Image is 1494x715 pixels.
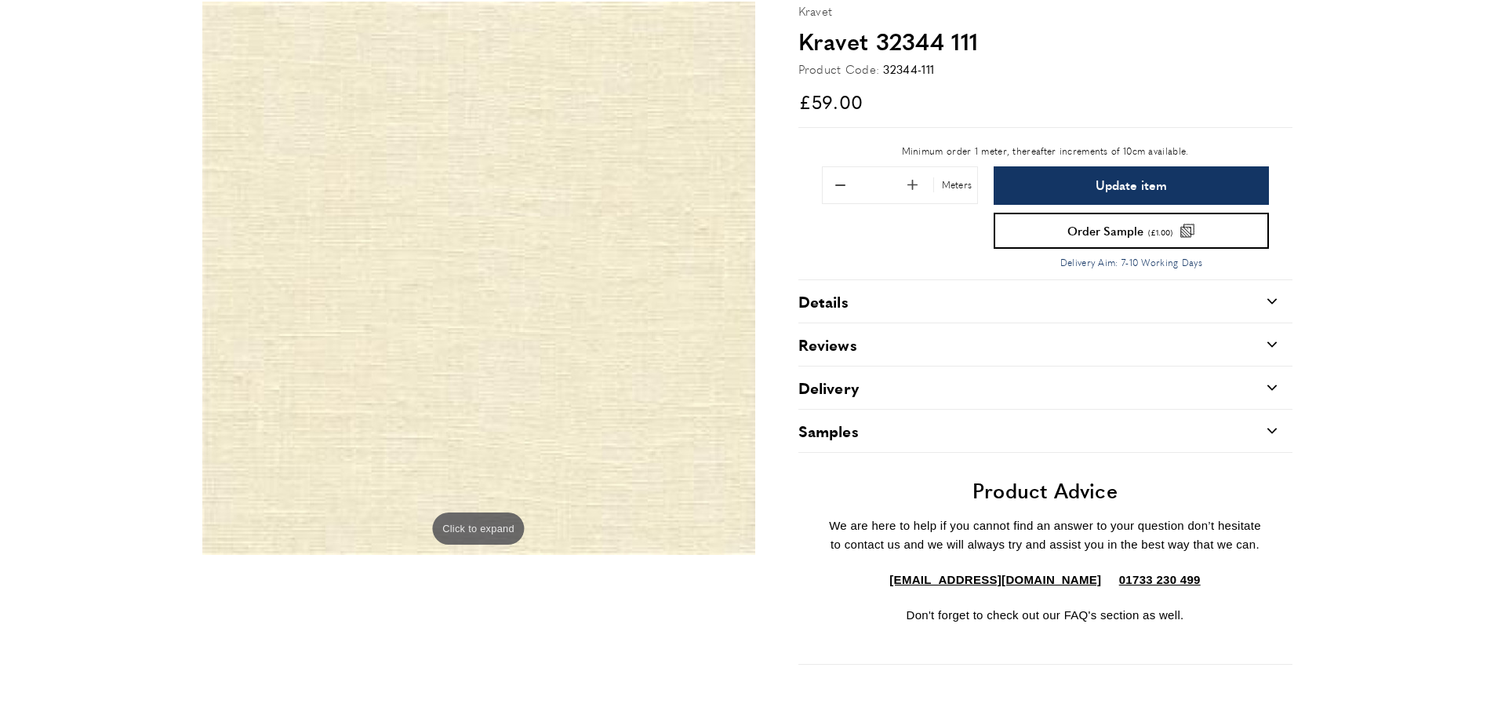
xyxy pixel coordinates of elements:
p: Don't forget to check out our FAQ's section as well. [798,606,1292,625]
h1: Kravet 32344 111 [798,24,1292,57]
a: product photoClick to expand [202,2,755,555]
a: [EMAIL_ADDRESS][DOMAIN_NAME] [889,571,1101,589]
h2: Reviews [798,334,857,356]
h2: Samples [798,420,859,442]
span: Update item [1096,179,1167,192]
div: 32344-111 [883,60,934,78]
button: Remove 0.1 from quantity [824,169,857,202]
p: Minimum order 1 meter, thereafter increments of 10cm available. [822,144,1269,159]
a: 01733 230 499 [1119,571,1201,589]
button: Add 0.1 to quantity [896,169,929,202]
span: (£1.00) [1148,228,1172,236]
button: Order Sample (£1.00) [994,213,1268,249]
div: Meters [933,177,976,192]
span: £59.00 [798,88,863,115]
img: product photo [202,2,755,555]
h2: Delivery [798,377,860,399]
strong: Product Code [798,60,880,78]
button: Update item [994,166,1268,205]
p: We are here to help if you cannot find an answer to your question don’t hesitate to contact us an... [798,516,1292,554]
p: Delivery Aim: 7-10 Working Days [994,255,1268,270]
p: Kravet [798,2,833,20]
h2: Details [798,290,849,312]
h2: Product Advice [798,476,1292,505]
span: Order Sample [1067,224,1143,236]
